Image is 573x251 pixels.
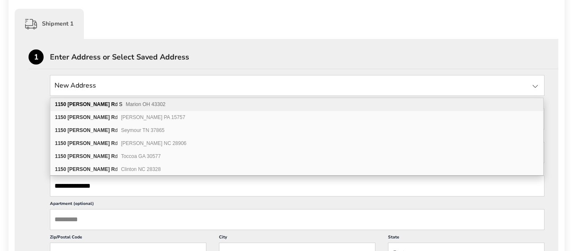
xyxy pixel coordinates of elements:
[111,153,115,159] b: R
[50,163,543,176] div: 1150 Keener Rd
[50,201,544,209] label: Apartment (optional)
[68,166,110,172] b: [PERSON_NAME]
[50,98,543,111] div: 1150 Keener Rd S
[50,111,543,124] div: 1150 Keener Rd
[68,153,110,159] b: [PERSON_NAME]
[50,137,543,150] div: 1150 Keener Rd
[55,127,66,133] b: 1150
[68,114,110,120] b: [PERSON_NAME]
[111,166,115,172] b: R
[126,101,166,107] span: Marion OH 43302
[68,140,110,146] b: [PERSON_NAME]
[121,166,161,172] span: Clinton NC 28328
[50,124,543,137] div: 1150 Keener Rd
[121,153,161,159] span: Toccoa GA 30577
[50,53,558,61] div: Enter Address or Select Saved Address
[111,127,115,133] b: R
[50,209,544,230] input: Apartment
[68,101,110,107] b: [PERSON_NAME]
[50,75,544,96] input: State
[50,234,206,243] label: Zip/Postal Code
[50,176,544,197] input: Delivery Address
[219,234,375,243] label: City
[68,127,110,133] b: [PERSON_NAME]
[121,114,185,120] span: [PERSON_NAME] PA 15757
[121,140,186,146] span: [PERSON_NAME] NC 28906
[55,140,66,146] b: 1150
[55,114,66,120] b: 1150
[55,166,66,172] b: 1150
[55,153,66,159] b: 1150
[388,234,544,243] label: State
[55,101,66,107] b: 1150
[50,150,543,163] div: 1150 Keener Rd
[111,101,115,107] b: R
[29,49,44,65] div: 1
[111,140,115,146] b: R
[121,127,164,133] span: Seymour TN 37865
[15,9,84,39] div: Shipment 1
[111,114,115,120] b: R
